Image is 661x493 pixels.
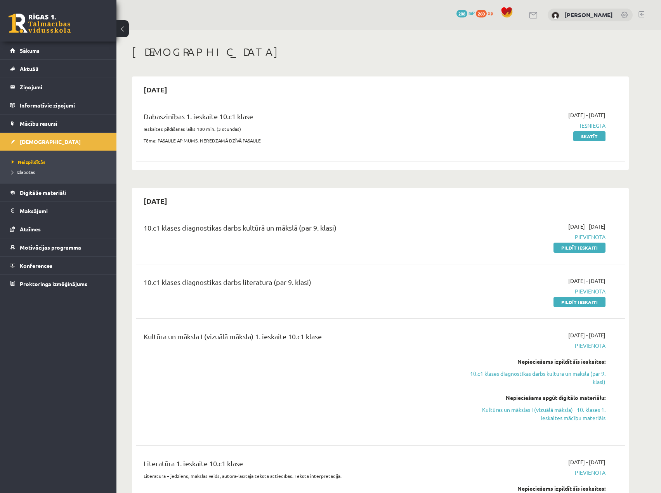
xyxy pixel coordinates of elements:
[10,60,107,78] a: Aktuāli
[144,125,448,132] p: Ieskaites pildīšanas laiks 180 min. (3 stundas)
[459,233,605,241] span: Pievienota
[12,158,109,165] a: Neizpildītās
[10,133,107,151] a: [DEMOGRAPHIC_DATA]
[459,122,605,130] span: Iesniegta
[12,169,35,175] span: Izlabotās
[568,222,605,231] span: [DATE] - [DATE]
[568,111,605,119] span: [DATE] - [DATE]
[20,138,81,145] span: [DEMOGRAPHIC_DATA]
[144,331,448,345] div: Kultūra un māksla I (vizuālā māksla) 1. ieskaite 10.c1 klase
[20,262,52,269] span: Konferences
[568,458,605,466] span: [DATE] - [DATE]
[568,331,605,339] span: [DATE] - [DATE]
[564,11,613,19] a: [PERSON_NAME]
[20,120,57,127] span: Mācību resursi
[459,370,605,386] a: 10.c1 klases diagnostikas darbs kultūrā un mākslā (par 9. klasi)
[144,111,448,125] div: Dabaszinības 1. ieskaite 10.c1 klase
[10,202,107,220] a: Maksājumi
[10,78,107,96] a: Ziņojumi
[456,10,475,16] a: 208 mP
[10,275,107,293] a: Proktoringa izmēģinājums
[20,202,107,220] legend: Maksājumi
[20,47,40,54] span: Sākums
[20,244,81,251] span: Motivācijas programma
[459,394,605,402] div: Nepieciešams apgūt digitālo materiālu:
[10,238,107,256] a: Motivācijas programma
[552,12,559,19] img: Mārtiņš Kasparinskis
[476,10,497,16] a: 260 xp
[144,277,448,291] div: 10.c1 klases diagnostikas darbs literatūrā (par 9. klasi)
[573,131,605,141] a: Skatīt
[476,10,487,17] span: 260
[144,472,448,479] p: Literatūra – jēdziens, mākslas veids, autora-lasītāja teksta attiecības. Teksta interpretācija.
[20,189,66,196] span: Digitālie materiāli
[12,159,45,165] span: Neizpildītās
[20,65,38,72] span: Aktuāli
[10,257,107,274] a: Konferences
[488,10,493,16] span: xp
[20,280,87,287] span: Proktoringa izmēģinājums
[144,458,448,472] div: Literatūra 1. ieskaite 10.c1 klase
[459,358,605,366] div: Nepieciešams izpildīt šīs ieskaites:
[10,42,107,59] a: Sākums
[12,168,109,175] a: Izlabotās
[20,226,41,233] span: Atzīmes
[553,243,605,253] a: Pildīt ieskaiti
[144,222,448,237] div: 10.c1 klases diagnostikas darbs kultūrā un mākslā (par 9. klasi)
[10,220,107,238] a: Atzīmes
[568,277,605,285] span: [DATE] - [DATE]
[459,342,605,350] span: Pievienota
[459,406,605,422] a: Kultūras un mākslas I (vizuālā māksla) - 10. klases 1. ieskaites mācību materiāls
[456,10,467,17] span: 208
[10,96,107,114] a: Informatīvie ziņojumi
[459,287,605,295] span: Pievienota
[20,96,107,114] legend: Informatīvie ziņojumi
[144,137,448,144] p: Tēma: PASAULE AP MUMS. NEREDZAMĀ DZĪVĀ PASAULE
[10,184,107,201] a: Digitālie materiāli
[136,80,175,99] h2: [DATE]
[20,78,107,96] legend: Ziņojumi
[132,45,629,59] h1: [DEMOGRAPHIC_DATA]
[459,469,605,477] span: Pievienota
[10,115,107,132] a: Mācību resursi
[468,10,475,16] span: mP
[9,14,71,33] a: Rīgas 1. Tālmācības vidusskola
[136,192,175,210] h2: [DATE]
[553,297,605,307] a: Pildīt ieskaiti
[459,484,605,493] div: Nepieciešams izpildīt šīs ieskaites:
